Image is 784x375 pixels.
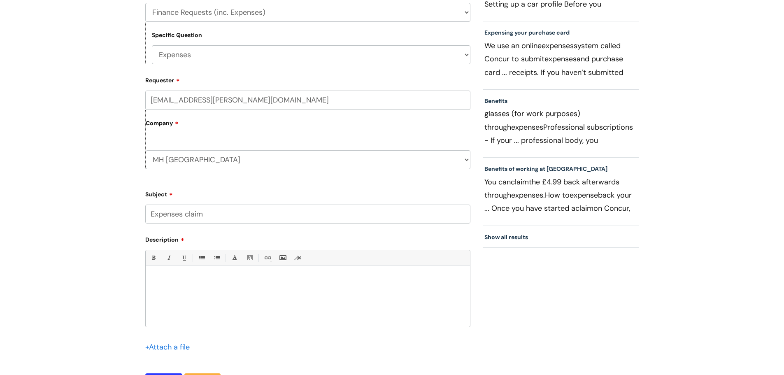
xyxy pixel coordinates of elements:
[484,233,528,241] a: Show all results
[484,165,607,172] a: Benefits of working at [GEOGRAPHIC_DATA]
[262,253,272,263] a: Link
[145,74,470,84] label: Requester
[484,175,637,215] p: You can the £4.99 back afterwards through How to back your ... Once you have started a on Concur,...
[484,29,570,36] a: Expensing your purchase card
[575,203,593,213] span: claim
[145,233,470,243] label: Description
[179,253,189,263] a: Underline(Ctrl-U)
[484,97,507,105] a: Benefits
[145,91,470,109] input: Email
[145,340,195,354] div: Attach a file
[277,253,288,263] a: Insert Image...
[196,253,207,263] a: • Unordered List (Ctrl-Shift-7)
[152,32,202,39] label: Specific Question
[544,54,577,64] span: expenses
[542,41,574,51] span: expenses
[146,117,470,135] label: Company
[212,253,222,263] a: 1. Ordered List (Ctrl-Shift-8)
[484,107,637,147] p: glasses (for work purposes) through Professional subscriptions - If your ... professional body, y...
[163,253,174,263] a: Italic (Ctrl-I)
[511,177,529,187] span: claim
[484,39,637,79] p: We use an online system called Concur to submit and purchase card ... receipts. If you haven’t su...
[570,190,598,200] span: expense
[148,253,158,263] a: Bold (Ctrl-B)
[511,190,545,200] span: expenses.
[511,122,543,132] span: expenses
[244,253,255,263] a: Back Color
[229,253,240,263] a: Font Color
[293,253,303,263] a: Remove formatting (Ctrl-\)
[145,188,470,198] label: Subject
